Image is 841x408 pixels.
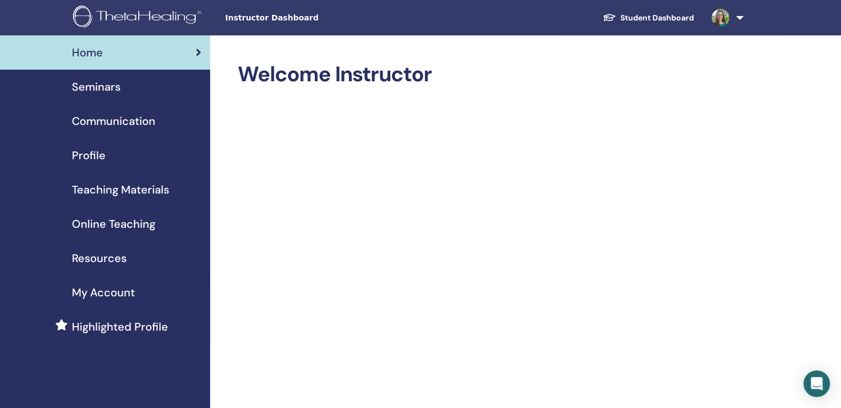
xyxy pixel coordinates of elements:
span: Online Teaching [72,216,155,232]
div: Open Intercom Messenger [803,370,830,397]
span: Communication [72,113,155,129]
span: Instructor Dashboard [225,12,391,24]
a: Student Dashboard [594,8,703,28]
img: graduation-cap-white.svg [603,13,616,22]
h2: Welcome Instructor [238,62,741,87]
img: logo.png [73,6,205,30]
span: Home [72,44,103,61]
span: Profile [72,147,106,164]
img: default.jpg [712,9,729,27]
span: Seminars [72,79,121,95]
span: My Account [72,284,135,301]
span: Teaching Materials [72,181,169,198]
span: Highlighted Profile [72,318,168,335]
span: Resources [72,250,127,266]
